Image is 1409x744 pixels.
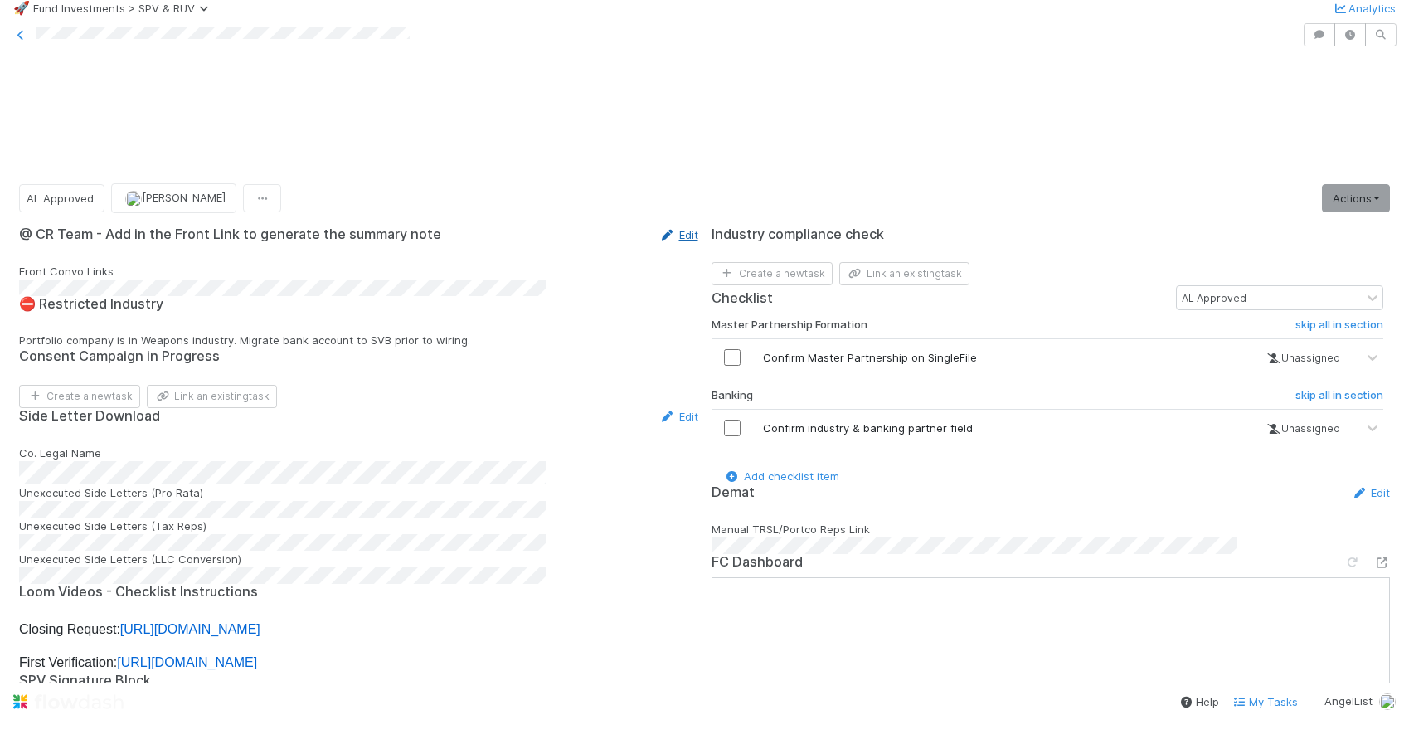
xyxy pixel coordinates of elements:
[111,183,236,212] button: [PERSON_NAME]
[19,408,160,425] h5: Side Letter Download
[19,296,698,313] h5: ⛔ Restricted Industry
[13,688,124,716] img: logo-inverted-e16ddd16eac7371096b0.svg
[19,333,470,347] span: Portfolio company is in Weapons industry. Migrate bank account to SVB prior to wiring.
[712,521,1391,537] div: Manual TRSL/Portco Reps Link
[712,262,833,285] button: Create a newtask
[1295,319,1383,332] h6: skip all in section
[1179,693,1219,710] div: Help
[712,226,884,243] h5: Industry compliance check
[1182,292,1246,304] span: AL Approved
[125,191,142,207] img: avatar_ac990a78-52d7-40f8-b1fe-cbbd1cda261e.png
[19,263,698,280] div: Front Convo Links
[147,385,277,408] button: Link an existingtask
[19,445,698,461] div: Co. Legal Name
[19,484,698,501] div: Unexecuted Side Letters (Pro Rata)
[1265,421,1340,434] span: Unassigned
[19,620,698,639] p: Closing Request:
[839,262,969,285] button: Link an existingtask
[712,484,755,501] h5: Demat
[763,351,977,364] span: Confirm Master Partnership on SingleFile
[27,192,94,205] span: AL Approved
[712,389,753,402] h6: Banking
[1232,693,1298,710] a: My Tasks
[19,584,698,601] h5: Loom Videos - Checklist Instructions
[19,653,698,673] p: First Verification:
[19,348,220,365] h5: Consent Campaign in Progress
[1232,695,1298,708] span: My Tasks
[1295,389,1383,409] a: skip all in section
[712,319,867,332] h6: Master Partnership Formation
[19,184,104,212] button: AL Approved
[1265,352,1340,364] span: Unassigned
[1295,319,1383,338] a: skip all in section
[1379,693,1396,710] img: avatar_ac990a78-52d7-40f8-b1fe-cbbd1cda261e.png
[1332,2,1396,15] a: Analytics
[120,622,260,636] a: [URL][DOMAIN_NAME]
[19,551,698,567] div: Unexecuted Side Letters (LLC Conversion)
[13,1,30,15] span: 🚀
[142,191,226,204] span: [PERSON_NAME]
[1324,694,1373,708] span: AngelList
[1351,486,1390,499] a: Edit
[724,469,839,483] a: Add checklist item
[712,554,803,571] h5: FC Dashboard
[659,228,698,241] a: Edit
[763,421,973,435] span: Confirm industry & banking partner field
[33,2,215,15] span: Fund Investments > SPV & RUV
[19,385,140,408] button: Create a newtask
[19,518,698,534] div: Unexecuted Side Letters (Tax Reps)
[1322,184,1390,212] a: Actions
[117,655,257,669] a: [URL][DOMAIN_NAME]
[659,410,698,423] a: Edit
[19,226,441,243] h5: @ CR Team - Add in the Front Link to generate the summary note
[712,290,773,307] h5: Checklist
[19,673,698,689] h5: SPV Signature Block
[1295,389,1383,402] h6: skip all in section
